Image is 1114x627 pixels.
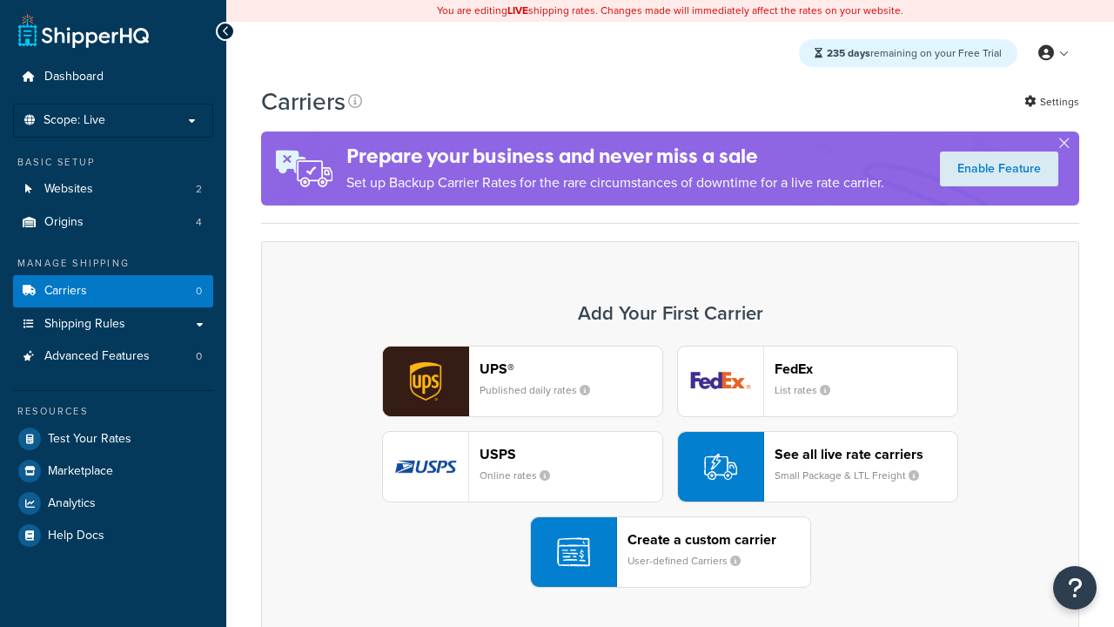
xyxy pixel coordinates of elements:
img: icon-carrier-custom-c93b8a24.svg [557,536,590,569]
header: Create a custom carrier [627,531,810,548]
a: Carriers 0 [13,275,213,307]
span: Shipping Rules [44,317,125,332]
a: Shipping Rules [13,308,213,340]
button: Open Resource Center [1053,566,1097,610]
img: icon-carrier-liverate-becf4550.svg [704,450,737,483]
span: Test Your Rates [48,432,131,447]
a: Test Your Rates [13,423,213,455]
li: Carriers [13,275,213,307]
div: Basic Setup [13,155,213,170]
span: Websites [44,182,93,197]
li: Advanced Features [13,340,213,373]
span: 2 [196,182,202,197]
a: Origins 4 [13,206,213,239]
img: usps logo [383,432,468,502]
small: Online rates [480,468,564,483]
strong: 235 days [827,45,870,61]
a: Enable Feature [940,152,1058,186]
span: Analytics [48,496,96,511]
a: Settings [1024,90,1079,114]
li: Websites [13,173,213,206]
header: USPS [480,446,662,462]
header: See all live rate carriers [775,446,957,462]
span: 0 [196,284,202,299]
button: fedEx logoFedExList rates [677,346,958,417]
div: Resources [13,404,213,419]
a: Marketplace [13,455,213,487]
header: FedEx [775,361,957,377]
b: LIVE [507,3,528,18]
span: Help Docs [48,529,104,543]
span: Carriers [44,284,87,299]
a: Help Docs [13,520,213,551]
header: UPS® [480,361,662,377]
button: ups logoUPS®Published daily rates [382,346,663,417]
span: Dashboard [44,70,104,84]
small: User-defined Carriers [627,553,755,569]
a: Websites 2 [13,173,213,206]
small: Published daily rates [480,382,604,398]
h4: Prepare your business and never miss a sale [346,142,884,171]
span: 4 [196,215,202,230]
img: ups logo [383,347,468,416]
a: ShipperHQ Home [18,13,149,48]
small: Small Package & LTL Freight [775,468,933,483]
img: fedEx logo [678,347,763,416]
small: List rates [775,382,844,398]
button: See all live rate carriersSmall Package & LTL Freight [677,431,958,502]
p: Set up Backup Carrier Rates for the rare circumstances of downtime for a live rate carrier. [346,171,884,195]
div: Manage Shipping [13,256,213,271]
a: Advanced Features 0 [13,340,213,373]
button: Create a custom carrierUser-defined Carriers [530,516,811,588]
h1: Carriers [261,84,346,118]
span: Origins [44,215,84,230]
div: remaining on your Free Trial [799,39,1017,67]
button: usps logoUSPSOnline rates [382,431,663,502]
a: Analytics [13,488,213,519]
span: Marketplace [48,464,113,479]
a: Dashboard [13,61,213,93]
h3: Add Your First Carrier [279,303,1061,324]
span: Scope: Live [44,113,105,128]
img: ad-rules-rateshop-fe6ec290ccb7230408bd80ed9643f0289d75e0ffd9eb532fc0e269fcd187b520.png [261,131,346,206]
span: Advanced Features [44,349,150,364]
span: 0 [196,349,202,364]
li: Origins [13,206,213,239]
